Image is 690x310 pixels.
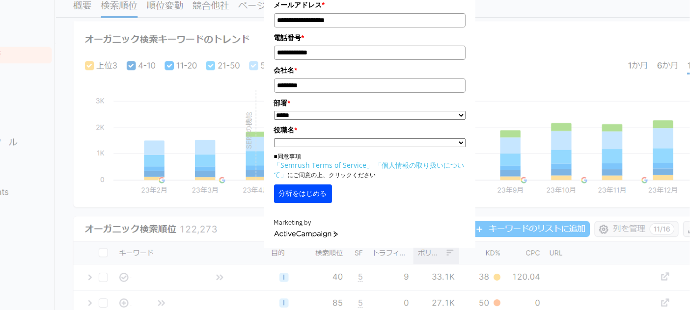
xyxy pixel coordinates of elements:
[274,98,466,108] label: 部署
[274,152,466,180] p: ■同意事項 にご同意の上、クリックください
[274,218,466,228] div: Marketing by
[274,125,466,135] label: 役職名
[274,160,465,179] a: 「個人情報の取り扱いについて」
[274,65,466,76] label: 会社名
[274,32,466,43] label: 電話番号
[274,160,374,170] a: 「Semrush Terms of Service」
[274,184,332,203] button: 分析をはじめる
